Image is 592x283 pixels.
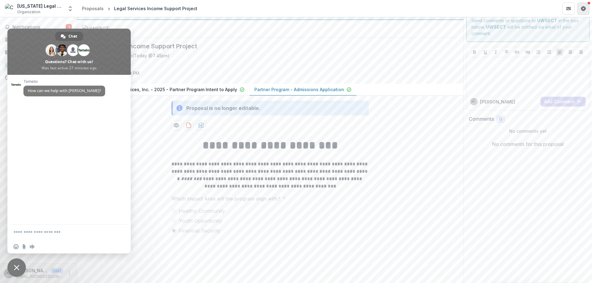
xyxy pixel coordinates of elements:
[2,34,74,45] a: Dashboard
[492,140,564,148] p: No comments for this proposal
[537,18,557,23] strong: UWSECT
[254,86,344,93] p: Partner Program - Admissions Application
[22,244,27,249] span: Send a file
[14,230,111,235] textarea: Compose your message...
[82,25,144,32] img: UWSECT
[577,48,585,56] button: Align Right
[66,2,75,15] button: Open entity switcher
[171,195,280,202] p: Which Impact Area will the program align with?
[567,48,574,56] button: Align Center
[16,274,63,279] p: [EMAIL_ADDRESS][DOMAIN_NAME]
[556,48,563,56] button: Align Left
[535,48,542,56] button: Bullet List
[68,32,77,41] span: Chat
[66,24,72,30] span: 1
[2,47,74,57] a: Tasks
[17,9,40,15] span: Organization
[503,48,510,56] button: Strike
[7,258,26,277] div: Close chat
[82,42,449,50] h2: Legal Services Income Support Project
[14,244,18,249] span: Insert an emoji
[5,4,15,14] img: Connecticut Legal Services, Inc.
[469,128,587,134] p: No comments yet
[469,116,494,122] h2: Comments
[179,227,220,234] span: Financial Security
[545,48,553,56] button: Ordered List
[82,5,104,12] div: Proposals
[66,270,73,277] button: More
[513,48,521,56] button: Heading 1
[55,32,83,41] div: Chat
[492,48,499,56] button: Italicize
[16,267,48,274] p: [PERSON_NAME]
[2,60,74,70] a: Proposals
[472,100,476,103] div: Astrid Lebron
[577,2,590,15] button: Get Help
[2,72,74,83] a: Documents
[179,207,225,215] span: Healthy Community
[28,88,101,93] span: How can we help with [PERSON_NAME]?
[486,24,506,30] strong: UWSECT
[179,217,222,224] span: Youth Opportunity
[196,120,206,130] button: download-proposal
[114,5,197,12] div: Legal Services Income Support Project
[82,86,237,93] p: [US_STATE] Legal Services, Inc. - 2025 - Partner Program Intent to Apply
[471,48,478,56] button: Bold
[541,97,586,107] button: Add Comment
[30,244,35,249] span: Audio message
[466,12,590,42] div: Send comments or questions to in the box below. will be notified via email of your comment.
[17,3,64,9] div: [US_STATE] Legal Services, Inc.
[171,120,181,130] button: Preview cb801350-c3b9-43d1-9d05-e20f3eb8ccab-1.pdf
[524,48,532,56] button: Heading 2
[186,104,260,112] div: Proposal is no longer editable.
[12,25,66,30] span: Notifications
[6,271,11,275] div: Astrid Lebron
[184,120,194,130] button: download-proposal
[482,48,489,56] button: Underline
[80,4,200,13] nav: breadcrumb
[51,268,63,273] p: User
[499,117,502,122] span: 0
[2,22,74,32] button: Notifications1
[562,2,575,15] button: Partners
[480,99,515,105] p: [PERSON_NAME]
[80,4,106,13] a: Proposals
[23,79,105,84] span: Temelio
